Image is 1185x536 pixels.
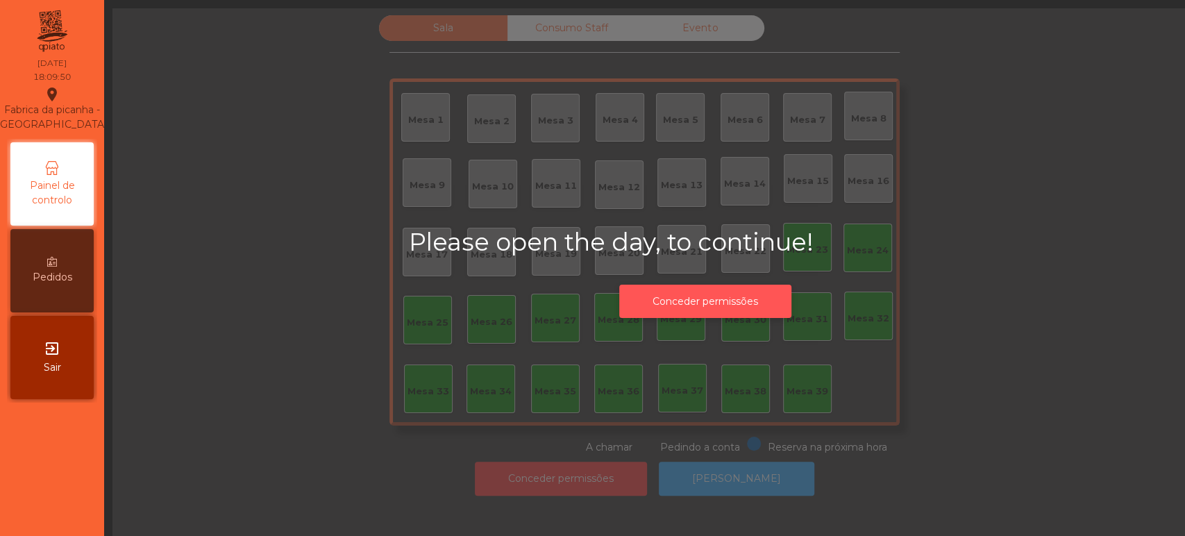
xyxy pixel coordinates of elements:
span: Painel de controlo [14,178,90,208]
h2: Please open the day, to continue! [409,228,1002,257]
i: location_on [44,86,60,103]
span: Sair [44,360,61,375]
div: [DATE] [37,57,67,69]
i: exit_to_app [44,340,60,357]
button: Conceder permissões [619,285,791,319]
div: 18:09:50 [33,71,71,83]
img: qpiato [35,7,69,56]
span: Pedidos [33,270,72,285]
